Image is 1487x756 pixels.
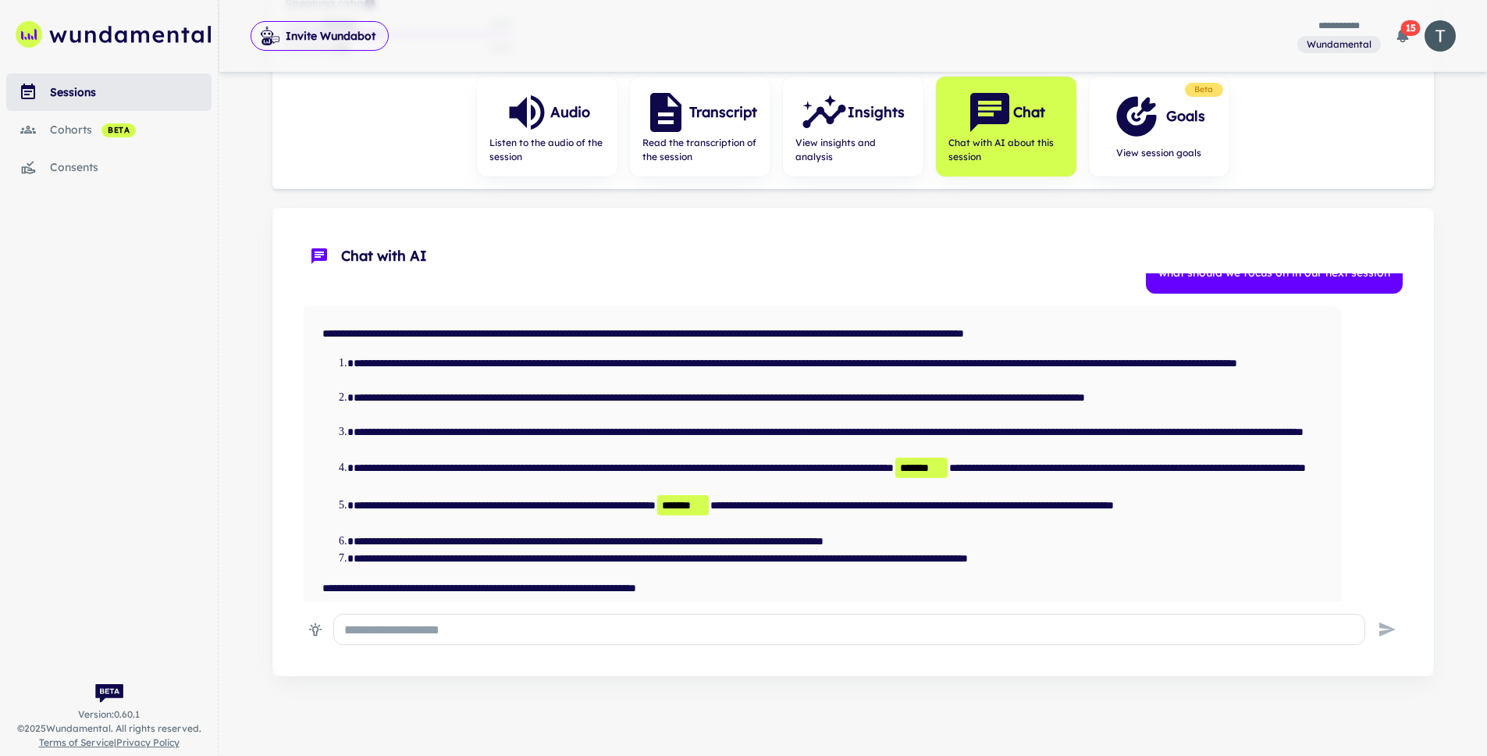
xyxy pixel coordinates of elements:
span: View insights and analysis [795,136,911,164]
span: Invite Wundabot to record a meeting [251,20,389,52]
span: Version: 0.60.1 [78,708,140,722]
span: Read the transcription of the session [642,136,758,164]
div: cohorts [50,121,212,138]
span: Wundamental [1300,37,1378,52]
span: Beta [1188,84,1220,96]
span: View session goals [1113,146,1205,160]
span: beta [101,124,136,137]
button: InsightsView insights and analysis [783,77,923,177]
a: sessions [6,73,212,111]
a: Terms of Service [39,736,114,748]
button: TranscriptRead the transcription of the session [630,77,770,177]
button: ChatChat with AI about this session [936,77,1076,177]
button: Sample prompts [304,618,327,641]
span: Chat with AI [341,245,1396,267]
div: sessions [50,84,212,101]
a: consents [6,148,212,186]
span: Listen to the audio of the session [489,136,605,164]
img: photoURL [1425,20,1456,52]
button: 15 [1387,20,1418,52]
h6: Transcript [689,102,757,123]
h6: Goals [1166,105,1205,127]
button: GoalsView session goals [1089,77,1229,177]
span: 15 [1401,20,1421,36]
span: Chat with AI about this session [948,136,1064,164]
a: Privacy Policy [116,736,180,748]
span: | [39,736,180,750]
h6: Chat [1013,102,1045,123]
h6: Audio [550,102,590,123]
button: Invite Wundabot [251,21,389,51]
h6: Insights [848,102,905,123]
span: © 2025 Wundamental. All rights reserved. [17,722,201,736]
button: AudioListen to the audio of the session [477,77,617,177]
div: consents [50,159,212,176]
span: You are a member of this workspace. Contact your workspace owner for assistance. [1297,34,1381,54]
a: cohorts beta [6,111,212,148]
